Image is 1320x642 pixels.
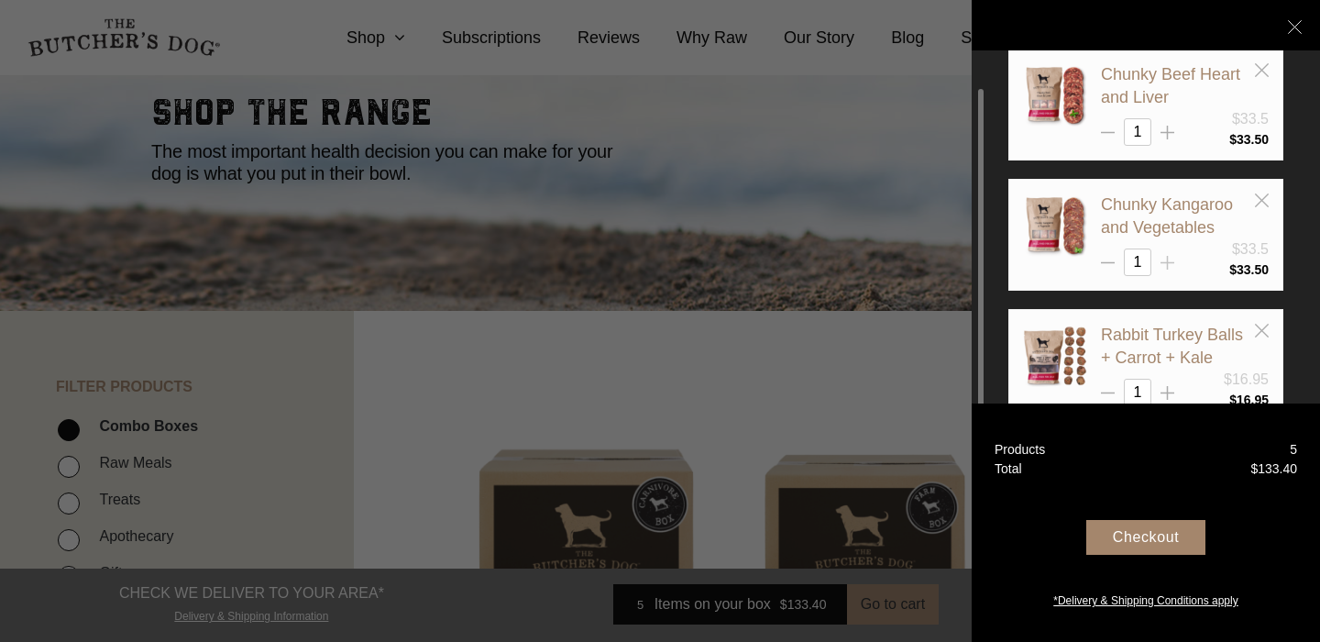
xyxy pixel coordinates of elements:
bdi: 16.95 [1229,393,1269,407]
div: $33.5 [1232,108,1269,130]
a: *Delivery & Shipping Conditions apply [972,588,1320,609]
div: 5 [1290,440,1297,459]
div: Total [995,459,1022,479]
bdi: 133.40 [1250,461,1297,476]
bdi: 33.50 [1229,262,1269,277]
span: $ [1250,461,1258,476]
span: $ [1229,262,1237,277]
div: $16.95 [1224,369,1269,391]
div: $33.5 [1232,238,1269,260]
img: Chunky Beef Heart and Liver [1023,63,1087,127]
a: Chunky Kangaroo and Vegetables [1101,195,1233,237]
div: Products [995,440,1045,459]
img: Chunky Kangaroo and Vegetables [1023,194,1087,258]
span: $ [1229,132,1237,147]
bdi: 33.50 [1229,132,1269,147]
a: Rabbit Turkey Balls + Carrot + Kale [1101,326,1243,367]
a: Products 5 Total $133.40 Checkout [972,404,1320,642]
span: $ [1229,393,1237,407]
div: Checkout [1086,520,1205,555]
img: Rabbit Turkey Balls + Carrot + Kale [1023,324,1087,388]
